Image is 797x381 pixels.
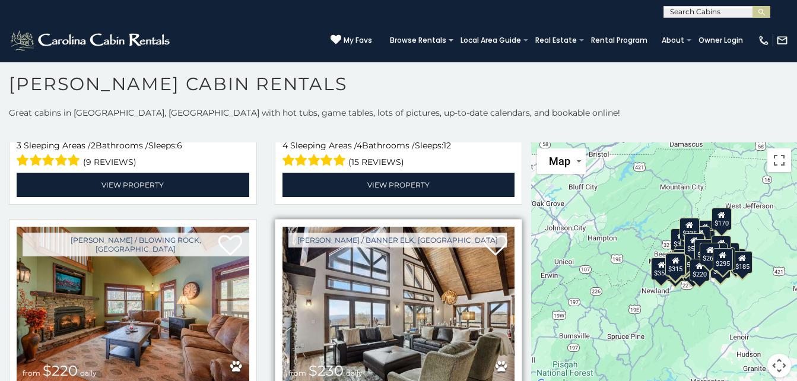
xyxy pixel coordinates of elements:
[667,252,687,275] div: $305
[23,233,249,256] a: [PERSON_NAME] / Blowing Rock, [GEOGRAPHIC_DATA]
[23,369,40,377] span: from
[455,32,527,49] a: Local Area Guide
[346,369,363,377] span: daily
[776,34,788,46] img: mail-regular-white.png
[732,251,752,274] div: $185
[537,148,586,174] button: Change map style
[673,249,693,272] div: $205
[17,139,249,170] div: Sleeping Areas / Bathrooms / Sleeps:
[344,35,372,46] span: My Favs
[585,32,653,49] a: Rental Program
[357,140,362,151] span: 4
[713,248,733,271] div: $295
[282,139,515,170] div: Sleeping Areas / Bathrooms / Sleeps:
[91,140,96,151] span: 2
[679,218,700,240] div: $235
[690,226,710,249] div: $320
[83,154,136,170] span: (9 reviews)
[17,140,21,151] span: 3
[712,236,732,258] div: $235
[331,34,372,46] a: My Favs
[684,233,704,256] div: $525
[80,369,97,377] span: daily
[549,155,570,167] span: Map
[665,253,685,276] div: $315
[758,34,770,46] img: phone-regular-white.png
[309,362,344,379] span: $230
[710,256,731,278] div: $325
[529,32,583,49] a: Real Estate
[700,243,720,265] div: $260
[43,362,78,379] span: $220
[767,354,791,377] button: Map camera controls
[282,173,515,197] a: View Property
[767,148,791,172] button: Toggle fullscreen view
[693,32,749,49] a: Owner Login
[712,208,732,230] div: $170
[443,140,451,151] span: 12
[695,220,715,243] div: $525
[651,258,671,280] div: $355
[384,32,452,49] a: Browse Rentals
[694,239,715,262] div: $180
[690,259,710,281] div: $220
[288,233,507,247] a: [PERSON_NAME] / Banner Elk, [GEOGRAPHIC_DATA]
[288,369,306,377] span: from
[656,32,690,49] a: About
[348,154,404,170] span: (15 reviews)
[671,228,691,251] div: $305
[282,140,288,151] span: 4
[9,28,173,52] img: White-1-2.png
[17,173,249,197] a: View Property
[177,140,182,151] span: 6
